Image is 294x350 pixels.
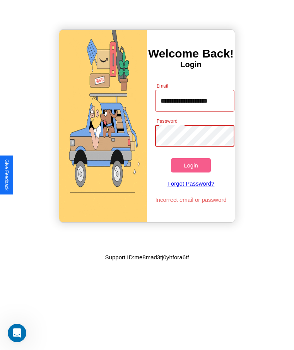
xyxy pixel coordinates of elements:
[157,83,169,89] label: Email
[151,172,230,194] a: Forgot Password?
[151,194,230,205] p: Incorrect email or password
[8,324,26,342] iframe: Intercom live chat
[59,30,147,222] img: gif
[157,118,177,124] label: Password
[171,158,210,172] button: Login
[4,159,9,191] div: Give Feedback
[105,252,189,262] p: Support ID: me8mad3tj0yhfora6tf
[147,60,235,69] h4: Login
[147,47,235,60] h3: Welcome Back!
